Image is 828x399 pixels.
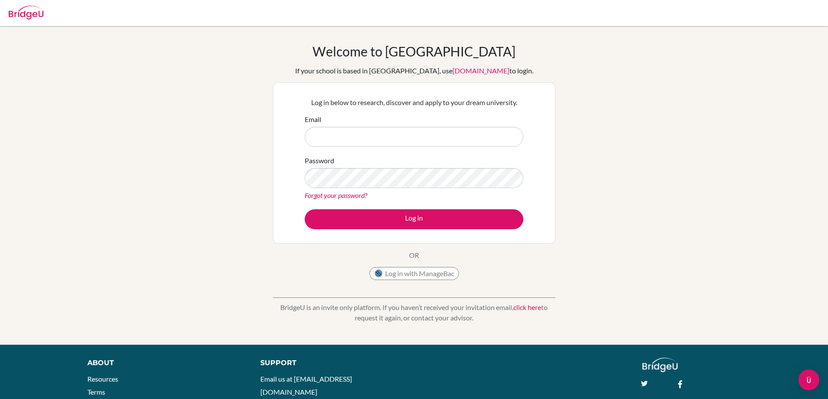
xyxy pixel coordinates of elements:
p: OR [409,250,419,261]
p: Log in below to research, discover and apply to your dream university. [305,97,523,108]
button: Log in with ManageBac [369,267,459,280]
a: Terms [87,388,105,396]
img: Bridge-U [9,6,43,20]
a: Email us at [EMAIL_ADDRESS][DOMAIN_NAME] [260,375,352,396]
label: Password [305,155,334,166]
img: logo_white@2x-f4f0deed5e89b7ecb1c2cc34c3e3d731f90f0f143d5ea2071677605dd97b5244.png [642,358,678,372]
a: click here [513,303,541,311]
div: If your school is based in [GEOGRAPHIC_DATA], use to login. [295,66,533,76]
h1: Welcome to [GEOGRAPHIC_DATA] [313,43,515,59]
div: About [87,358,241,368]
label: Email [305,114,321,125]
a: Resources [87,375,118,383]
button: Log in [305,209,523,229]
a: [DOMAIN_NAME] [452,66,509,75]
div: Support [260,358,404,368]
p: BridgeU is an invite only platform. If you haven’t received your invitation email, to request it ... [273,302,555,323]
a: Forgot your password? [305,191,367,199]
div: Open Intercom Messenger [798,369,819,390]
